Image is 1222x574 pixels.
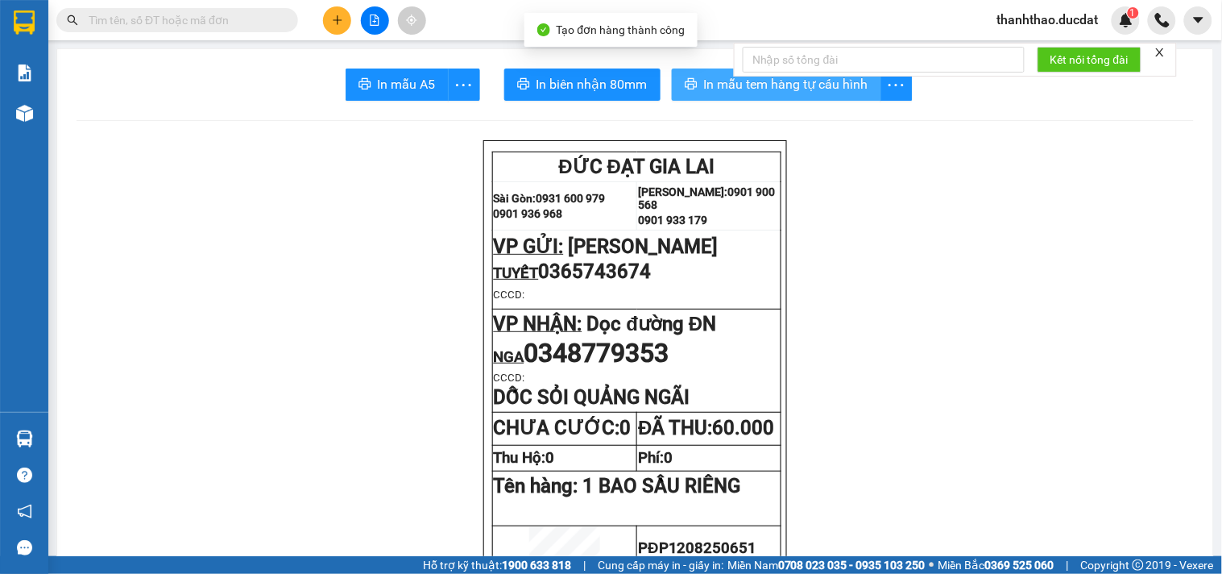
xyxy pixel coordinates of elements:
strong: Sài Gòn: [494,192,536,205]
span: Cung cấp máy in - giấy in: [598,556,723,574]
img: icon-new-feature [1119,13,1133,27]
img: solution-icon [16,64,33,81]
strong: 0708 023 035 - 0935 103 250 [778,559,926,572]
img: phone-icon [1155,13,1170,27]
button: printerIn mẫu tem hàng tự cấu hình [672,69,881,101]
span: | [583,556,586,574]
button: Kết nối tổng đài [1038,47,1141,73]
span: aim [406,15,417,26]
span: check-circle [537,23,550,36]
input: Tìm tên, số ĐT hoặc mã đơn [89,11,279,29]
span: 0 [620,417,632,439]
sup: 1 [1128,7,1139,19]
span: search [67,15,78,26]
span: notification [17,504,32,519]
strong: 0931 600 979 [536,192,606,205]
button: more [448,69,480,101]
strong: Phí: [638,449,673,467]
span: caret-down [1191,13,1206,27]
strong: Sài Gòn: [10,53,59,69]
span: In mẫu A5 [378,74,436,94]
span: Tên hàng: [494,475,741,497]
span: printer [358,77,371,93]
span: Tạo đơn hàng thành công [557,23,686,36]
span: CCCD: [494,372,525,384]
span: In biên nhận 80mm [536,74,648,94]
span: VP NHẬN: [494,313,582,335]
span: printer [685,77,698,93]
span: ⚪️ [930,562,934,568]
button: file-add [361,6,389,35]
span: TUYẾT [494,264,539,282]
strong: [PERSON_NAME]: [638,185,727,198]
strong: 0901 936 968 [10,71,89,86]
button: plus [323,6,351,35]
span: PĐP1208250651 [638,539,756,557]
strong: 0901 900 568 [638,185,775,211]
span: Dọc đường ĐN [587,313,717,335]
span: ĐỨC ĐẠT GIA LAI [64,15,220,38]
strong: Thu Hộ: [494,449,555,467]
strong: ĐÃ THU: [638,417,774,439]
span: more [449,75,479,95]
span: DỐC SỎI QUẢNG NGÃI [494,386,690,409]
span: message [17,540,32,555]
span: 0348779353 [524,338,669,368]
img: warehouse-icon [16,105,33,122]
span: Miền Bắc [938,556,1054,574]
strong: 0901 933 179 [143,78,222,94]
span: printer [517,77,530,93]
span: 1 [1130,7,1136,19]
button: aim [398,6,426,35]
span: thanhthao.ducdat [984,10,1112,30]
strong: 1900 633 818 [502,559,571,572]
span: CCCD: [494,289,525,301]
span: 0 [546,449,555,467]
span: [PERSON_NAME] [85,106,235,128]
strong: 0901 936 968 [494,207,563,220]
span: more [881,75,912,95]
span: file-add [369,15,380,26]
span: Miền Nam [727,556,926,574]
strong: [PERSON_NAME]: [143,45,244,60]
span: ĐỨC ĐẠT GIA LAI [559,156,715,178]
span: copyright [1133,559,1144,571]
strong: 0369 525 060 [985,559,1054,572]
strong: 0901 900 568 [143,45,273,76]
img: warehouse-icon [16,430,33,447]
span: [PERSON_NAME] [569,235,719,258]
span: | [1067,556,1069,574]
span: NGA [494,348,524,366]
strong: CHƯA CƯỚC: [494,417,632,439]
img: logo-vxr [14,10,35,35]
span: VP GỬI: [10,106,81,128]
span: 1 BAO SẦU RIÊNG [583,475,741,497]
span: 0 [664,449,673,467]
span: question-circle [17,468,32,483]
span: Kết nối tổng đài [1050,51,1129,69]
strong: 0901 933 179 [638,214,707,227]
span: Hỗ trợ kỹ thuật: [423,556,571,574]
span: VP GỬI: [494,235,564,258]
button: more [880,69,913,101]
strong: 0931 600 979 [59,53,138,69]
span: In mẫu tem hàng tự cấu hình [704,74,868,94]
span: plus [332,15,343,26]
span: 0365743674 [539,260,652,283]
button: caret-down [1184,6,1212,35]
span: close [1154,47,1166,58]
span: 60.000 [713,417,775,439]
button: printerIn biên nhận 80mm [504,69,661,101]
input: Nhập số tổng đài [743,47,1025,73]
button: printerIn mẫu A5 [346,69,449,101]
